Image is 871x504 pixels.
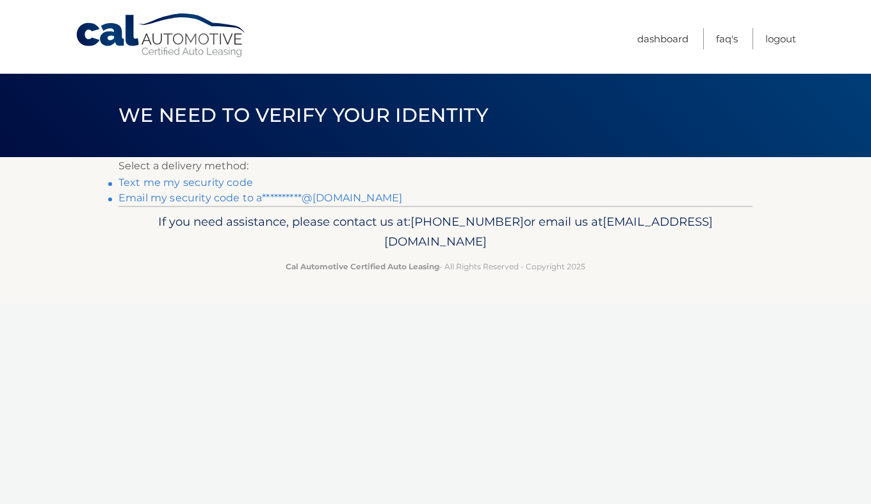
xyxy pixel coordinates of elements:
a: Cal Automotive [75,13,248,58]
strong: Cal Automotive Certified Auto Leasing [286,262,439,271]
span: [PHONE_NUMBER] [411,214,524,229]
a: Dashboard [637,28,688,49]
a: FAQ's [716,28,738,49]
p: - All Rights Reserved - Copyright 2025 [127,260,744,273]
a: Text me my security code [118,176,253,189]
p: If you need assistance, please contact us at: or email us at [127,212,744,253]
a: Logout [765,28,796,49]
span: We need to verify your identity [118,103,488,127]
p: Select a delivery method: [118,157,753,175]
a: Email my security code to a**********@[DOMAIN_NAME] [118,192,402,204]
